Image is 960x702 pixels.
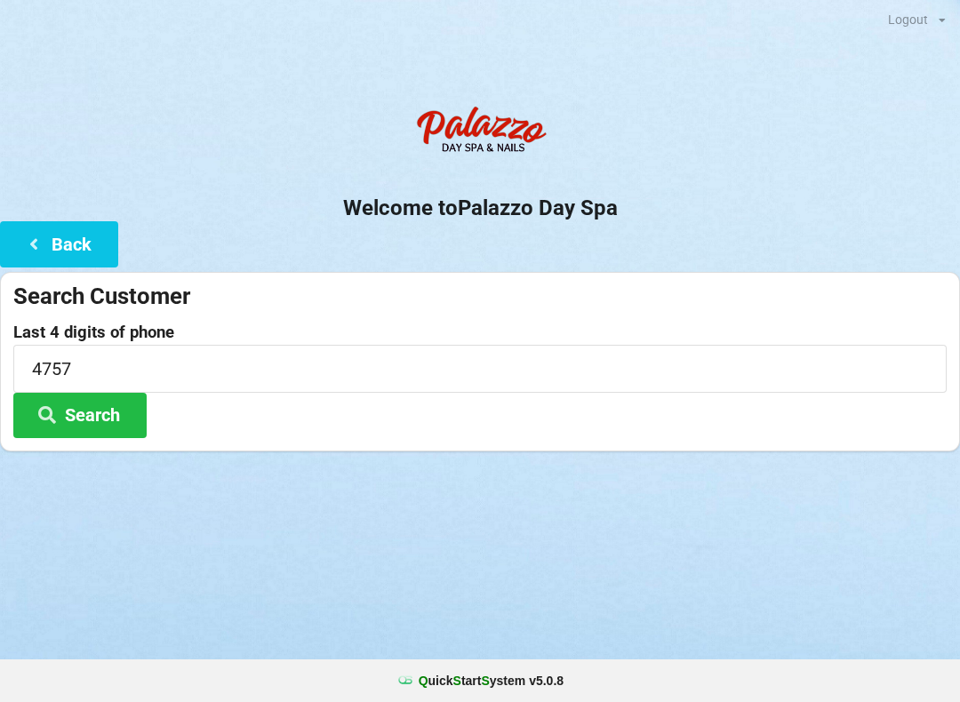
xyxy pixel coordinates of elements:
b: uick tart ystem v 5.0.8 [419,672,564,690]
input: 0000 [13,345,947,392]
button: Search [13,393,147,438]
img: PalazzoDaySpaNails-Logo.png [409,97,551,168]
span: S [481,674,489,688]
span: Q [419,674,428,688]
div: Logout [888,13,928,26]
div: Search Customer [13,282,947,311]
img: favicon.ico [396,672,414,690]
label: Last 4 digits of phone [13,323,947,341]
span: S [453,674,461,688]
